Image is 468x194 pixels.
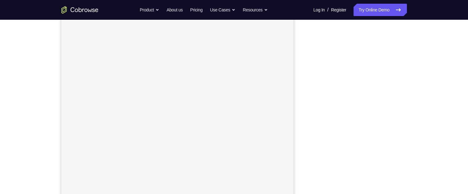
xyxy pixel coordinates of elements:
button: Resources [243,4,268,16]
a: Pricing [190,4,202,16]
a: About us [167,4,183,16]
a: Try Online Demo [354,4,407,16]
button: Use Cases [210,4,235,16]
a: Register [331,4,346,16]
a: Go to the home page [61,6,98,14]
a: Log In [313,4,325,16]
span: / [327,6,329,14]
button: Product [140,4,159,16]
